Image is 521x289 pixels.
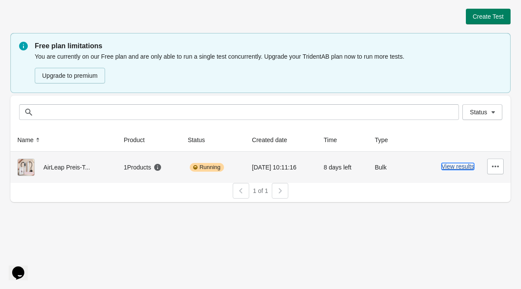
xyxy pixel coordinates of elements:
button: View results [442,163,474,170]
button: Product [120,132,157,148]
button: Type [371,132,400,148]
span: AirLeap Preis-T... [43,164,90,171]
div: 1 Products [124,163,162,172]
button: Created date [248,132,299,148]
button: Create Test [466,9,511,24]
span: 1 of 1 [253,187,268,194]
div: [DATE] 10:11:16 [252,159,310,176]
p: Free plan limitations [35,41,502,51]
div: Running [190,163,224,172]
button: Upgrade to premium [35,68,105,83]
div: Bulk [375,159,405,176]
span: Create Test [473,13,504,20]
button: Status [184,132,217,148]
div: 8 days left [324,159,361,176]
button: Time [320,132,350,148]
iframe: chat widget [9,254,36,280]
div: You are currently on our Free plan and are only able to run a single test concurrently. Upgrade y... [35,51,502,84]
button: Name [14,132,46,148]
span: Status [470,109,487,116]
button: Status [462,104,502,120]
